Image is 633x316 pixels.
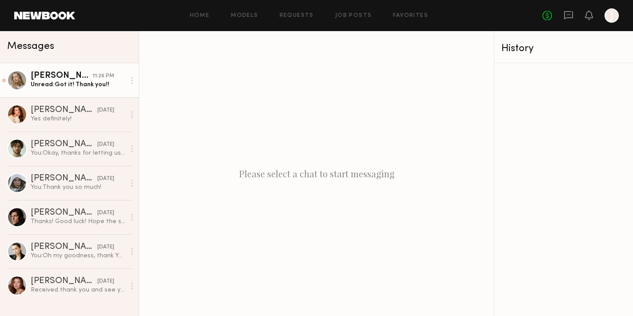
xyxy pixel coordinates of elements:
a: Favorites [393,13,428,19]
div: [PERSON_NAME] [31,140,97,149]
div: [PERSON_NAME] [31,243,97,252]
div: [DATE] [97,175,114,183]
div: [DATE] [97,140,114,149]
div: You: Thank you so much! [31,183,125,192]
div: [DATE] [97,106,114,115]
a: Requests [280,13,314,19]
a: Models [231,13,258,19]
div: You: Okay, thanks for letting us know! No need to travel back during those days, we can work arou... [31,149,125,157]
a: Home [190,13,210,19]
div: [DATE] [97,277,114,286]
div: [PERSON_NAME] [31,72,92,80]
div: [PERSON_NAME] [31,277,97,286]
div: Thanks! Good luck! Hope the shoot goes well! [31,217,125,226]
div: [PERSON_NAME] [31,174,97,183]
div: Please select a chat to start messaging [139,31,494,316]
a: J [605,8,619,23]
div: History [501,44,626,54]
span: Messages [7,41,54,52]
div: [PERSON_NAME] [31,208,97,217]
div: [DATE] [97,209,114,217]
div: Unread: Got it! Thank you!! [31,80,125,89]
div: [DATE] [97,243,114,252]
a: Job Posts [335,13,372,19]
div: Yes definitely! [31,115,125,123]
div: Received thank you and see you [DATE]! [31,286,125,294]
div: You: Oh my goodness, thank YOU! You were wonderful to work with. Hugs! :) [31,252,125,260]
div: [PERSON_NAME] [31,106,97,115]
div: 11:26 PM [92,72,114,80]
